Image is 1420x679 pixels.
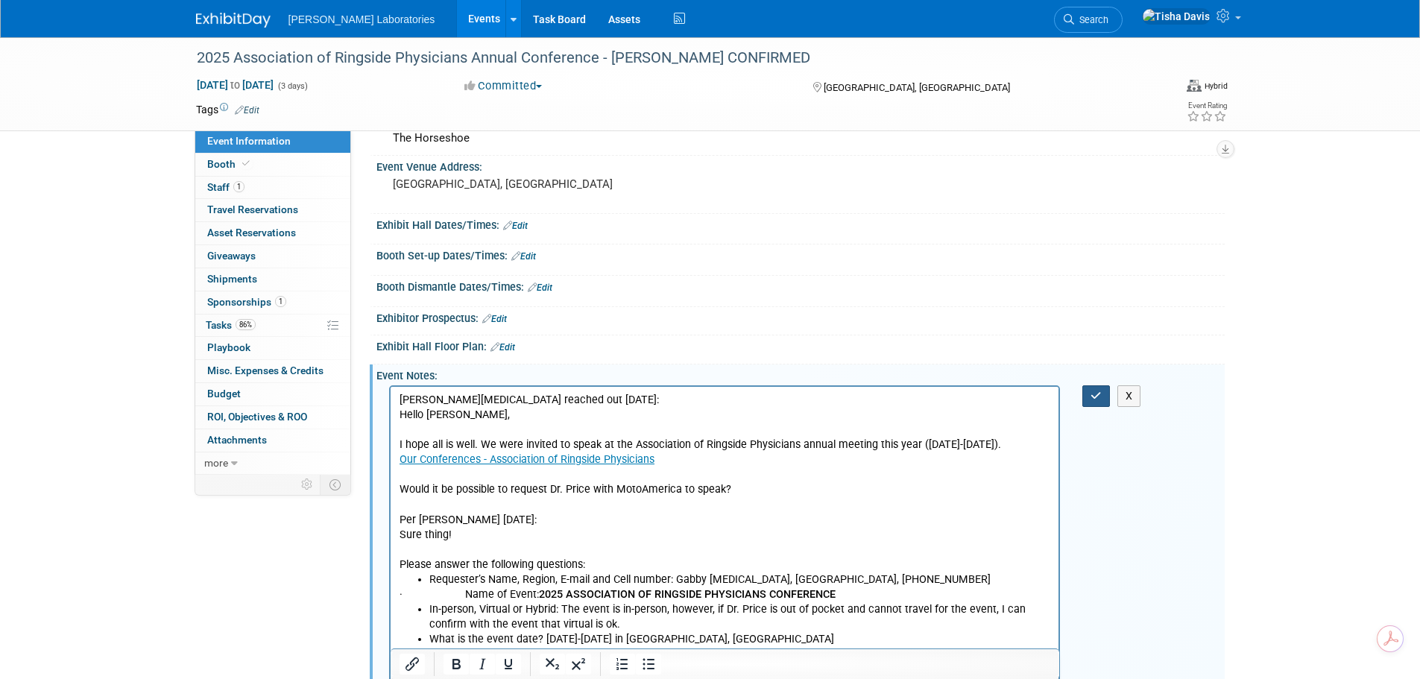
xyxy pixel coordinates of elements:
[503,221,528,231] a: Edit
[207,296,286,308] span: Sponsorships
[1204,80,1228,92] div: Hybrid
[195,130,350,153] a: Event Information
[207,411,307,423] span: ROI, Objectives & ROO
[195,291,350,314] a: Sponsorships1
[195,429,350,452] a: Attachments
[444,654,469,675] button: Bold
[459,78,548,94] button: Committed
[470,654,495,675] button: Italic
[490,342,515,353] a: Edit
[207,388,241,399] span: Budget
[400,654,425,675] button: Insert/edit link
[207,273,257,285] span: Shipments
[566,654,591,675] button: Superscript
[540,654,565,675] button: Subscript
[195,268,350,291] a: Shipments
[207,227,296,239] span: Asset Reservations
[1187,78,1228,92] div: Event Format
[207,341,250,353] span: Playbook
[195,222,350,244] a: Asset Reservations
[275,296,286,307] span: 1
[204,457,228,469] span: more
[320,475,350,494] td: Toggle Event Tabs
[39,245,660,260] li: What is the event date? [DATE]-[DATE] in [GEOGRAPHIC_DATA], [GEOGRAPHIC_DATA]
[610,654,635,675] button: Numbered list
[1075,78,1228,100] div: Event Format
[388,127,1214,150] div: The Horseshoe
[195,177,350,199] a: Staff1
[376,307,1225,326] div: Exhibitor Prospectus:
[482,314,507,324] a: Edit
[195,154,350,176] a: Booth
[1074,14,1108,25] span: Search
[39,260,660,275] li: What is the event start and end times? And please state the time zone. TBD, time zone is Pacific ...
[233,181,244,192] span: 1
[9,6,660,186] p: [PERSON_NAME][MEDICAL_DATA] reached out [DATE]: Hello [PERSON_NAME], I hope all is well. We were ...
[195,199,350,221] a: Travel Reservations
[195,406,350,429] a: ROI, Objectives & ROO
[1142,8,1211,25] img: Tisha Davis
[148,201,445,214] b: 2025 ASSOCIATION OF RINGSIDE PHYSICIANS CONFERENCE
[393,177,713,191] pre: [GEOGRAPHIC_DATA], [GEOGRAPHIC_DATA]
[376,276,1225,295] div: Booth Dismantle Dates/Times:
[376,156,1225,174] div: Event Venue Address:
[207,250,256,262] span: Giveaways
[39,365,660,395] li: Is there is prep work needed? Deck prep? Phone call prior to the event? How long? Not much prep w...
[195,360,350,382] a: Misc. Expenses & Credits
[376,364,1225,383] div: Event Notes:
[206,319,256,331] span: Tasks
[39,320,660,335] li: HCP requested Dr. Price
[376,244,1225,264] div: Booth Set-up Dates/Times:
[39,186,660,200] li: Requester’s Name, Region, E-mail and Cell number: Gabby [MEDICAL_DATA], [GEOGRAPHIC_DATA], [PHONE...
[376,335,1225,355] div: Exhibit Hall Floor Plan:
[1054,7,1123,33] a: Search
[196,102,259,117] td: Tags
[277,81,308,91] span: (3 days)
[207,181,244,193] span: Staff
[39,275,660,320] li: What is the purpose of the event? Why is this talk needed? Please give some details for HCP to co...
[207,203,298,215] span: Travel Reservations
[288,13,435,25] span: [PERSON_NAME] Laboratories
[528,282,552,293] a: Edit
[207,135,291,147] span: Event Information
[242,160,250,168] i: Booth reservation complete
[207,158,253,170] span: Booth
[195,337,350,359] a: Playbook
[207,434,267,446] span: Attachments
[39,215,660,245] li: In-person, Virtual or Hybrid: The event is in-person, however, if Dr. Price is out of pocket and ...
[636,654,661,675] button: Bullet list
[196,78,274,92] span: [DATE] [DATE]
[496,654,521,675] button: Underline
[376,214,1225,233] div: Exhibit Hall Dates/Times:
[228,79,242,91] span: to
[511,251,536,262] a: Edit
[1117,385,1141,407] button: X
[39,395,660,410] li: Will there be any additional events (i.e.: another meeting afterward)? TBD.
[196,13,271,28] img: ExhibitDay
[39,335,660,350] li: What is the topic of the talk? TBI
[192,45,1140,72] div: 2025 Association of Ringside Physicians Annual Conference - [PERSON_NAME] CONFIRMED
[9,200,660,215] p: · Name of Event:
[207,364,324,376] span: Misc. Expenses & Credits
[195,245,350,268] a: Giveaways
[235,105,259,116] a: Edit
[195,383,350,405] a: Budget
[195,315,350,337] a: Tasks86%
[9,66,264,79] a: Our Conferences - Association of Ringside Physicians
[39,350,660,365] li: Who is the audience? Ringside Physicians from across the country
[1187,80,1202,92] img: Format-Hybrid.png
[294,475,321,494] td: Personalize Event Tab Strip
[1187,102,1227,110] div: Event Rating
[236,319,256,330] span: 86%
[195,452,350,475] a: more
[824,82,1010,93] span: [GEOGRAPHIC_DATA], [GEOGRAPHIC_DATA]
